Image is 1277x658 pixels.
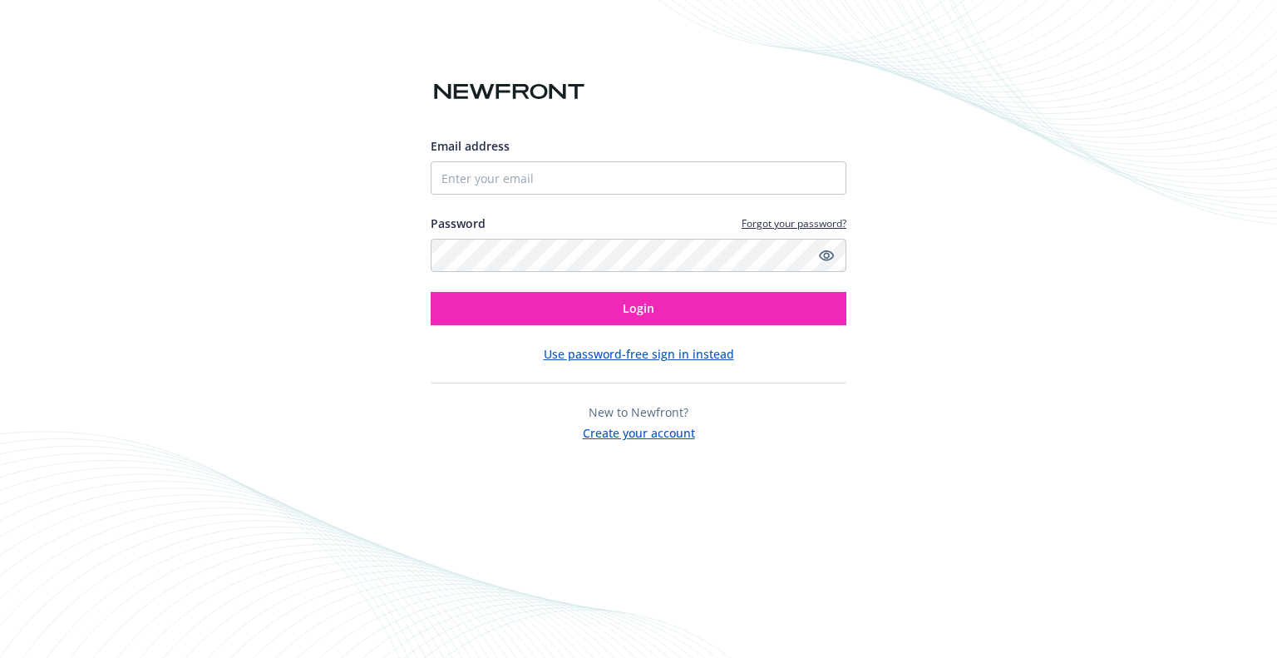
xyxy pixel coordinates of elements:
[431,239,846,272] input: Enter your password
[431,138,510,154] span: Email address
[623,300,654,316] span: Login
[583,421,695,442] button: Create your account
[589,404,688,420] span: New to Newfront?
[544,345,734,363] button: Use password-free sign in instead
[816,245,836,265] a: Show password
[742,216,846,230] a: Forgot your password?
[431,77,588,106] img: Newfront logo
[431,215,486,232] label: Password
[431,161,846,195] input: Enter your email
[431,292,846,325] button: Login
